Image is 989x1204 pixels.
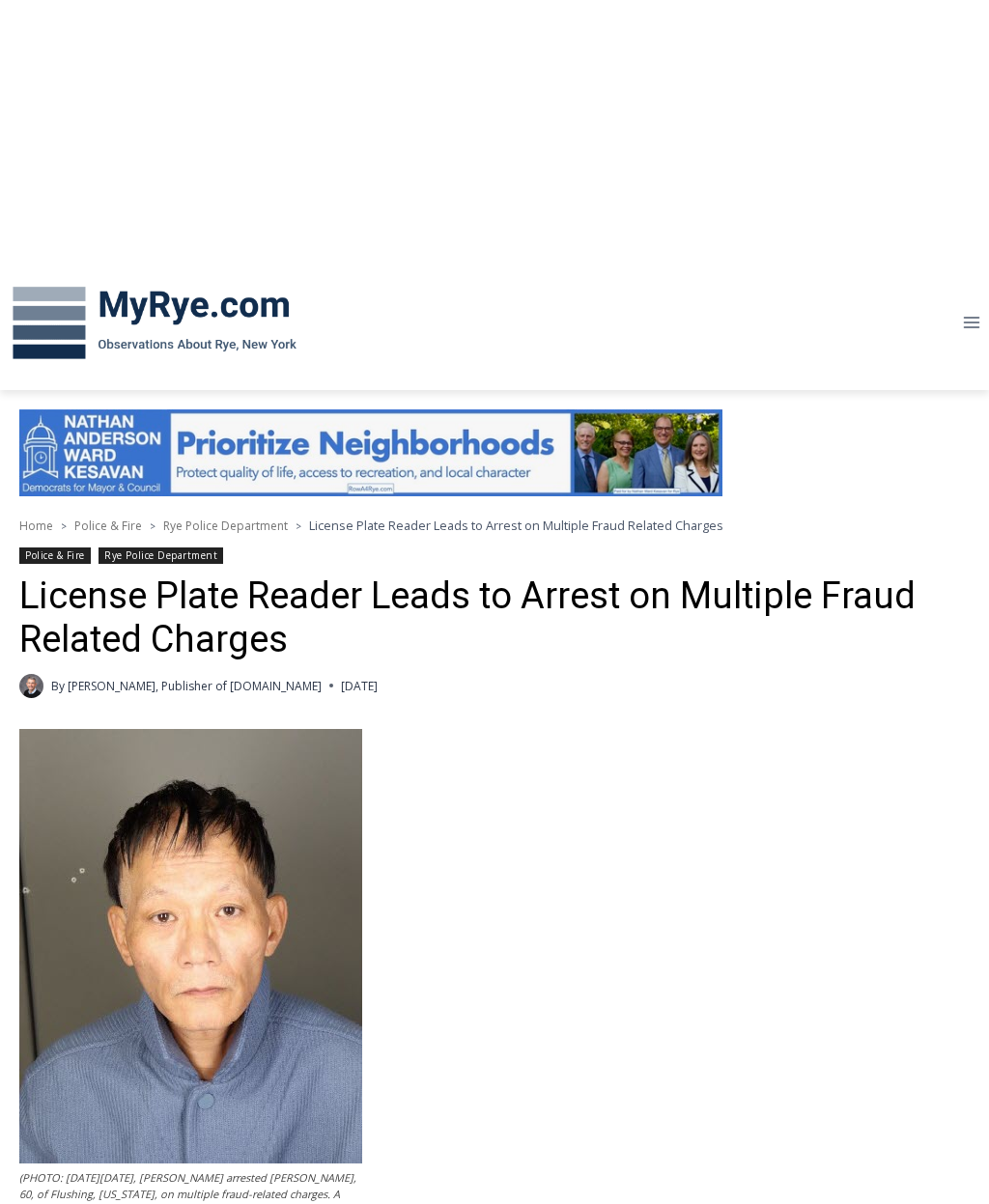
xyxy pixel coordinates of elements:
[19,674,43,698] a: Author image
[68,678,322,694] a: [PERSON_NAME], Publisher of [DOMAIN_NAME]
[61,519,67,533] span: >
[296,519,301,533] span: >
[309,517,723,534] span: License Plate Reader Leads to Arrest on Multiple Fraud Related Charges
[19,516,970,535] nav: Breadcrumbs
[163,518,288,534] a: Rye Police Department
[99,547,223,564] a: Rye Police Department
[19,574,970,662] h1: License Plate Reader Leads to Arrest on Multiple Fraud Related Charges
[51,677,65,695] span: By
[19,518,53,534] a: Home
[19,547,91,564] a: Police & Fire
[953,308,989,338] button: Open menu
[150,519,155,533] span: >
[341,677,378,695] time: [DATE]
[19,729,362,1163] img: (PHOTO: On Monday, October 13, 2025, Rye PD arrested Ming Wu, 60, of Flushing, New York, on multi...
[74,518,142,534] a: Police & Fire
